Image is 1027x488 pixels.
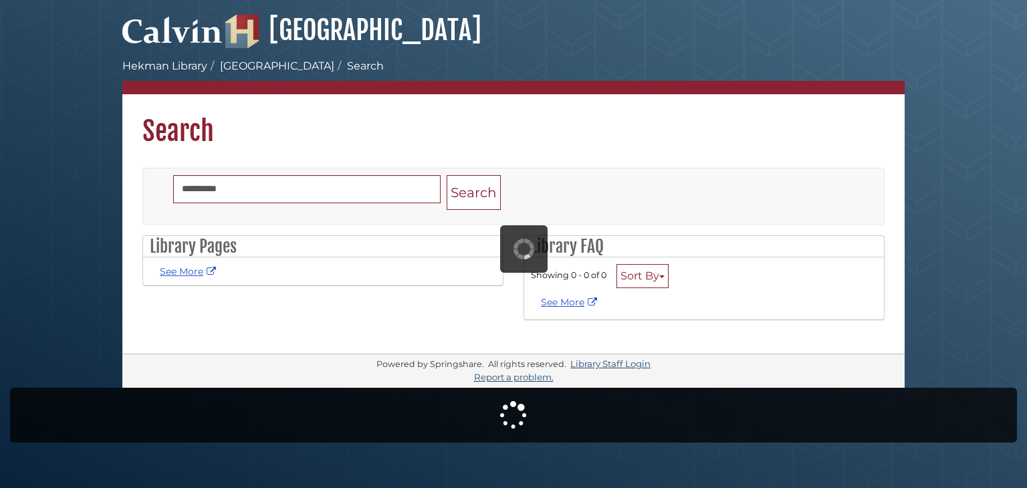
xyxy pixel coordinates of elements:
h2: Library FAQ [524,236,884,257]
a: [GEOGRAPHIC_DATA] [220,59,334,72]
a: Hekman Library [122,59,207,72]
nav: breadcrumb [122,58,905,94]
a: Library Staff Login [570,358,651,369]
button: Sort By [616,264,669,288]
img: Working... [513,239,534,259]
img: Hekman Library Logo [225,15,259,48]
a: [GEOGRAPHIC_DATA] [225,13,481,47]
li: Search [334,58,384,74]
a: Report a problem. [474,372,554,382]
img: Calvin [122,11,223,48]
a: Calvin University [122,31,223,43]
h2: Library Pages [143,236,503,257]
button: Search [447,175,501,211]
a: See More [541,296,600,308]
span: Showing 0 - 0 of 0 [531,270,606,280]
div: All rights reserved. [486,359,568,369]
a: See More [160,265,219,277]
h1: Search [122,94,905,148]
div: Powered by Springshare. [374,359,486,369]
